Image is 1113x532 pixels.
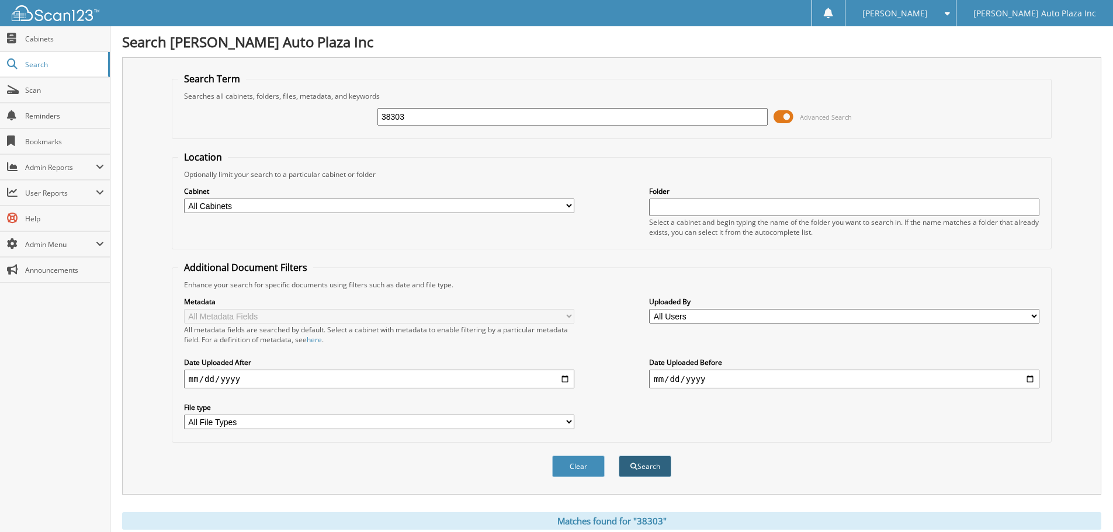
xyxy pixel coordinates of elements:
[25,162,96,172] span: Admin Reports
[184,186,574,196] label: Cabinet
[25,85,104,95] span: Scan
[25,188,96,198] span: User Reports
[25,214,104,224] span: Help
[619,455,671,477] button: Search
[552,455,605,477] button: Clear
[649,186,1039,196] label: Folder
[178,151,228,164] legend: Location
[649,357,1039,367] label: Date Uploaded Before
[178,261,313,274] legend: Additional Document Filters
[184,402,574,412] label: File type
[25,60,102,69] span: Search
[184,297,574,307] label: Metadata
[184,370,574,388] input: start
[649,217,1039,237] div: Select a cabinet and begin typing the name of the folder you want to search in. If the name match...
[12,5,99,21] img: scan123-logo-white.svg
[25,239,96,249] span: Admin Menu
[122,32,1101,51] h1: Search [PERSON_NAME] Auto Plaza Inc
[25,265,104,275] span: Announcements
[25,111,104,121] span: Reminders
[25,137,104,147] span: Bookmarks
[184,325,574,345] div: All metadata fields are searched by default. Select a cabinet with metadata to enable filtering b...
[25,34,104,44] span: Cabinets
[178,91,1045,101] div: Searches all cabinets, folders, files, metadata, and keywords
[862,10,928,17] span: [PERSON_NAME]
[800,113,852,121] span: Advanced Search
[178,72,246,85] legend: Search Term
[122,512,1101,530] div: Matches found for "38303"
[307,335,322,345] a: here
[1055,476,1113,532] iframe: Chat Widget
[184,357,574,367] label: Date Uploaded After
[973,10,1096,17] span: [PERSON_NAME] Auto Plaza Inc
[649,297,1039,307] label: Uploaded By
[178,280,1045,290] div: Enhance your search for specific documents using filters such as date and file type.
[178,169,1045,179] div: Optionally limit your search to a particular cabinet or folder
[649,370,1039,388] input: end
